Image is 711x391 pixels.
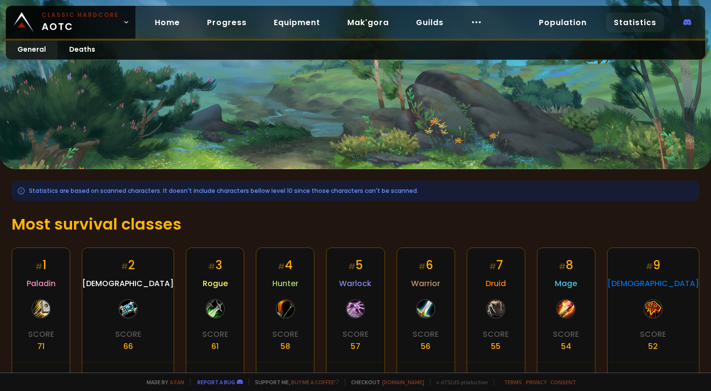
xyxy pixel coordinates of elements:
small: # [489,261,496,272]
div: Score [553,328,579,340]
span: Druid [486,277,506,290]
div: Score [202,328,228,340]
div: Score [115,328,141,340]
small: # [559,261,566,272]
h1: Most survival classes [12,213,699,236]
div: Score [640,328,666,340]
div: Score [413,328,439,340]
div: 9 [646,257,660,274]
div: 57 [351,340,360,352]
span: Warrior [411,277,440,290]
span: Paladin [27,277,56,290]
span: Hunter [272,277,298,290]
small: Classic Hardcore [42,11,119,19]
div: 7 [489,257,503,274]
a: Report a bug [197,378,235,386]
a: Consent [550,378,576,386]
span: AOTC [42,11,119,34]
a: Terms [504,378,522,386]
div: Score [483,328,509,340]
div: 8 [559,257,573,274]
small: # [418,261,426,272]
a: [DOMAIN_NAME] [382,378,424,386]
a: Progress [199,13,254,32]
small: # [121,261,128,272]
small: # [278,261,285,272]
a: Deaths [58,41,107,59]
a: Population [531,13,594,32]
div: Score [28,328,54,340]
div: 54 [561,340,571,352]
a: General [6,41,58,59]
small: # [646,261,653,272]
div: 58 [281,340,290,352]
small: # [208,261,215,272]
div: 2 [121,257,135,274]
div: 1 [35,257,46,274]
a: Classic HardcoreAOTC [6,6,135,39]
a: Buy me a coffee [291,378,339,386]
a: Equipment [266,13,328,32]
small: # [348,261,355,272]
small: # [35,261,43,272]
a: Privacy [526,378,547,386]
div: 52 [648,340,658,352]
a: Mak'gora [340,13,397,32]
a: Statistics [606,13,664,32]
span: Checkout [345,378,424,386]
div: Score [272,328,298,340]
span: Rogue [203,277,228,290]
a: a fan [170,378,184,386]
div: Statistics are based on scanned characters. It doesn't include characters bellow level 10 since t... [12,181,699,201]
div: 61 [211,340,219,352]
div: 71 [37,340,44,352]
div: 55 [491,340,501,352]
div: 56 [421,340,430,352]
span: [DEMOGRAPHIC_DATA] [607,277,699,290]
a: Home [147,13,188,32]
div: 3 [208,257,222,274]
span: v. d752d5 - production [430,378,488,386]
span: Made by [141,378,184,386]
span: Support me, [249,378,339,386]
a: Guilds [408,13,451,32]
div: 4 [278,257,293,274]
span: [DEMOGRAPHIC_DATA] [82,277,174,290]
span: Mage [555,277,577,290]
span: Warlock [339,277,371,290]
div: 66 [123,340,133,352]
div: 5 [348,257,363,274]
div: Score [342,328,369,340]
div: 6 [418,257,433,274]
